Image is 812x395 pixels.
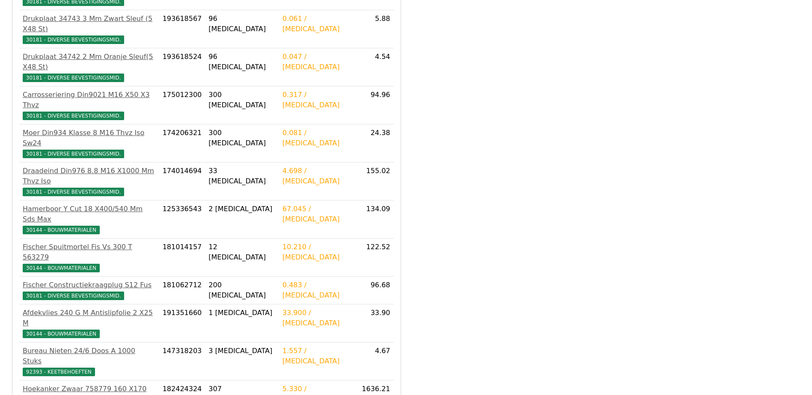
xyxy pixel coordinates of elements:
div: 4.698 / [MEDICAL_DATA] [283,166,355,186]
td: 174014694 [159,162,205,200]
div: 96 [MEDICAL_DATA] [208,52,276,72]
span: 92393 - KEETBEHOEFTEN [23,368,95,376]
a: Fischer Spuitmortel Fis Vs 300 T 56327930144 - BOUWMATERIALEN [23,242,156,273]
td: 33.90 [358,304,393,342]
div: 10.210 / [MEDICAL_DATA] [283,242,355,262]
span: 30181 - DIVERSE BEVESTIGINGSMID. [23,74,124,82]
div: Drukplaat 34743 3 Mm Zwart Sleuf (5 X48 St) [23,14,156,34]
span: 30181 - DIVERSE BEVESTIGINGSMID. [23,35,124,44]
div: 3 [MEDICAL_DATA] [208,346,276,356]
div: 33.900 / [MEDICAL_DATA] [283,308,355,328]
a: Carrosseriering Din9021 M16 X50 X3 Thvz30181 - DIVERSE BEVESTIGINGSMID. [23,90,156,121]
div: 1 [MEDICAL_DATA] [208,308,276,318]
td: 94.96 [358,86,393,124]
span: 30144 - BOUWMATERIALEN [23,226,100,234]
a: Drukplaat 34742 2 Mm Oranje Sleuf(5 X48 St)30181 - DIVERSE BEVESTIGINGSMID. [23,52,156,83]
td: 191351660 [159,304,205,342]
td: 24.38 [358,124,393,162]
div: Carrosseriering Din9021 M16 X50 X3 Thvz [23,90,156,110]
div: 96 [MEDICAL_DATA] [208,14,276,34]
div: 1.557 / [MEDICAL_DATA] [283,346,355,366]
td: 193618567 [159,10,205,48]
span: 30144 - BOUWMATERIALEN [23,330,100,338]
a: Moer Din934 Klasse 8 M16 Thvz Iso Sw2430181 - DIVERSE BEVESTIGINGSMID. [23,128,156,159]
a: Fischer Constructiekraagplug S12 Fus30181 - DIVERSE BEVESTIGINGSMID. [23,280,156,301]
td: 122.52 [358,239,393,277]
div: 0.483 / [MEDICAL_DATA] [283,280,355,301]
td: 181062712 [159,277,205,304]
div: 33 [MEDICAL_DATA] [208,166,276,186]
div: Hamerboor Y Cut 18 X400/540 Mm Sds Max [23,204,156,224]
div: Fischer Spuitmortel Fis Vs 300 T 563279 [23,242,156,262]
td: 155.02 [358,162,393,200]
td: 4.67 [358,342,393,380]
td: 175012300 [159,86,205,124]
div: 0.047 / [MEDICAL_DATA] [283,52,355,72]
a: Hamerboor Y Cut 18 X400/540 Mm Sds Max30144 - BOUWMATERIALEN [23,204,156,235]
div: 67.045 / [MEDICAL_DATA] [283,204,355,224]
a: Draadeind Din976 8.8 M16 X1000 Mm Thvz Iso30181 - DIVERSE BEVESTIGINGSMID. [23,166,156,197]
div: 0.061 / [MEDICAL_DATA] [283,14,355,34]
div: 0.317 / [MEDICAL_DATA] [283,90,355,110]
td: 96.68 [358,277,393,304]
a: Drukplaat 34743 3 Mm Zwart Sleuf (5 X48 St)30181 - DIVERSE BEVESTIGINGSMID. [23,14,156,44]
td: 193618524 [159,48,205,86]
div: 300 [MEDICAL_DATA] [208,128,276,148]
div: Moer Din934 Klasse 8 M16 Thvz Iso Sw24 [23,128,156,148]
div: Drukplaat 34742 2 Mm Oranje Sleuf(5 X48 St) [23,52,156,72]
span: 30181 - DIVERSE BEVESTIGINGSMID. [23,112,124,120]
td: 134.09 [358,200,393,239]
td: 125336543 [159,200,205,239]
div: 0.081 / [MEDICAL_DATA] [283,128,355,148]
div: 12 [MEDICAL_DATA] [208,242,276,262]
span: 30181 - DIVERSE BEVESTIGINGSMID. [23,150,124,158]
div: 2 [MEDICAL_DATA] [208,204,276,214]
span: 30181 - DIVERSE BEVESTIGINGSMID. [23,292,124,300]
div: Bureau Nieten 24/6 Doos A 1000 Stuks [23,346,156,366]
td: 181014157 [159,239,205,277]
td: 147318203 [159,342,205,380]
td: 5.88 [358,10,393,48]
a: Afdekvlies 240 G M Antislipfolie 2 X25 M30144 - BOUWMATERIALEN [23,308,156,339]
div: Fischer Constructiekraagplug S12 Fus [23,280,156,290]
a: Bureau Nieten 24/6 Doos A 1000 Stuks92393 - KEETBEHOEFTEN [23,346,156,377]
td: 4.54 [358,48,393,86]
div: 200 [MEDICAL_DATA] [208,280,276,301]
span: 30144 - BOUWMATERIALEN [23,264,100,272]
div: Draadeind Din976 8.8 M16 X1000 Mm Thvz Iso [23,166,156,186]
div: Afdekvlies 240 G M Antislipfolie 2 X25 M [23,308,156,328]
div: 300 [MEDICAL_DATA] [208,90,276,110]
span: 30181 - DIVERSE BEVESTIGINGSMID. [23,188,124,196]
td: 174206321 [159,124,205,162]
